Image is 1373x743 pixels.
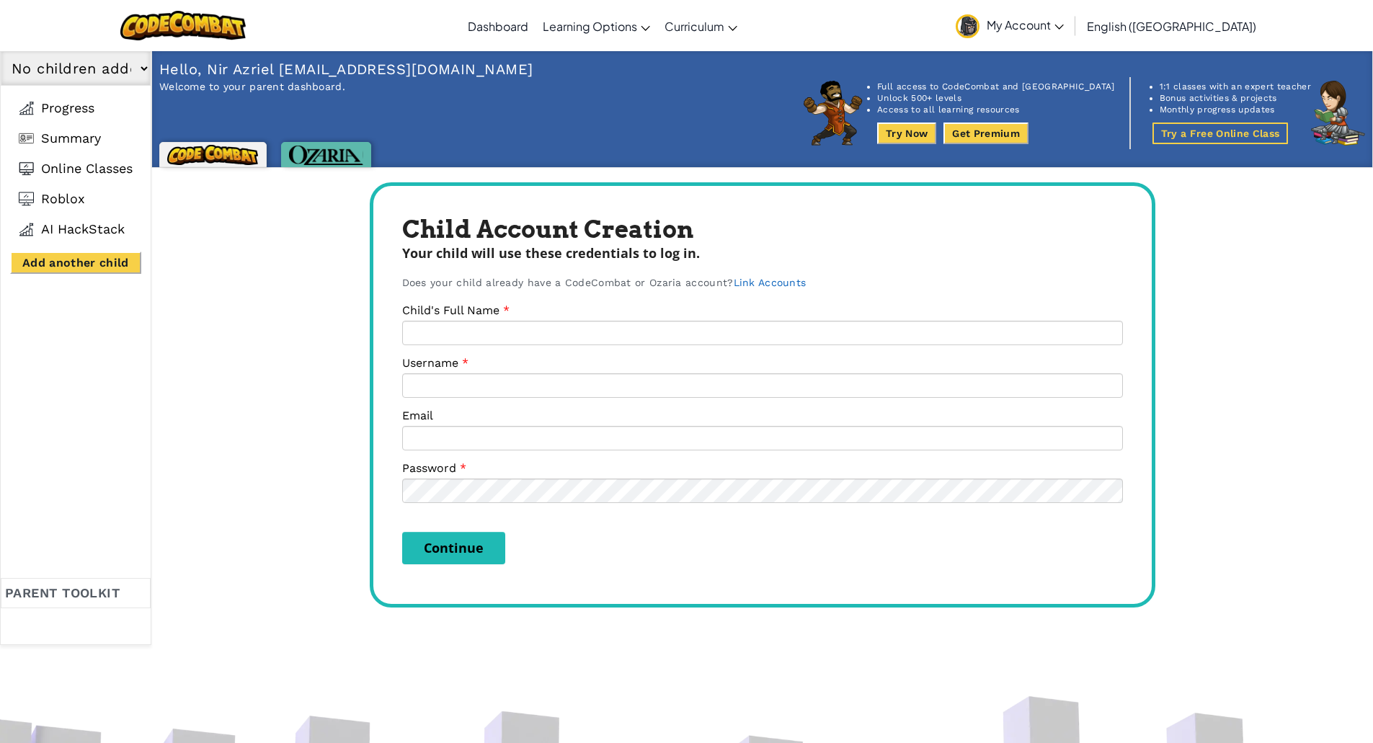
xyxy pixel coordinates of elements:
[1160,92,1311,104] li: Bonus activities & projects
[19,161,34,176] img: Online Classes
[943,123,1028,144] button: Get Premium
[877,81,1115,92] li: Full access to CodeCombat and [GEOGRAPHIC_DATA]
[1160,81,1311,92] li: 1:1 classes with an expert teacher
[402,215,1123,244] div: Child Account Creation
[1160,104,1311,115] li: Monthly progress updates
[1311,81,1365,146] img: CodeCombat character
[1087,19,1256,34] span: English ([GEOGRAPHIC_DATA])
[41,130,101,146] span: Summary
[41,100,94,116] span: Progress
[987,17,1064,32] span: My Account
[19,131,34,146] img: Summary
[804,81,863,146] img: CodeCombat character
[12,154,140,184] a: Online Classes Online Classes
[167,145,259,165] img: CodeCombat logo
[10,252,141,274] button: Add another child
[877,92,1115,104] li: Unlock 500+ levels
[159,80,533,93] p: Welcome to your parent dashboard.
[402,303,510,317] label: Child's Full Name
[41,161,133,177] span: Online Classes
[41,221,125,237] span: AI HackStack
[19,222,34,236] img: AI Hackstack
[948,3,1071,48] a: My Account
[159,58,533,80] p: Hello, Nir Azriel [EMAIL_ADDRESS][DOMAIN_NAME]
[402,461,466,475] label: Password
[402,277,1123,289] div: Does your child already have a CodeCombat or Ozaria account?
[402,532,505,564] button: Continue
[1,578,151,644] a: Parent toolkit
[402,356,468,370] label: Username
[12,184,140,214] a: Roblox Roblox
[461,6,536,45] a: Dashboard
[41,191,85,207] span: Roblox
[956,14,979,38] img: avatar
[1,578,151,608] div: Parent toolkit
[402,244,1123,262] div: Your child will use these credentials to log in.
[1152,123,1289,144] button: Try a Free Online Class
[12,123,140,154] a: Summary Summary
[877,123,936,144] button: Try Now
[12,214,140,244] a: AI Hackstack AI HackStack
[734,277,807,288] a: Link Accounts
[12,93,140,123] a: Progress Progress
[289,146,363,165] img: Ozaria logo
[1080,6,1263,45] a: English ([GEOGRAPHIC_DATA])
[120,11,246,40] img: CodeCombat logo
[543,19,637,34] span: Learning Options
[402,409,433,422] label: Email
[665,19,724,34] span: Curriculum
[19,192,34,206] img: Roblox
[536,6,657,45] a: Learning Options
[877,104,1115,115] li: Access to all learning resources
[19,101,34,115] img: Progress
[10,252,141,275] a: Add another child
[657,6,745,45] a: Curriculum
